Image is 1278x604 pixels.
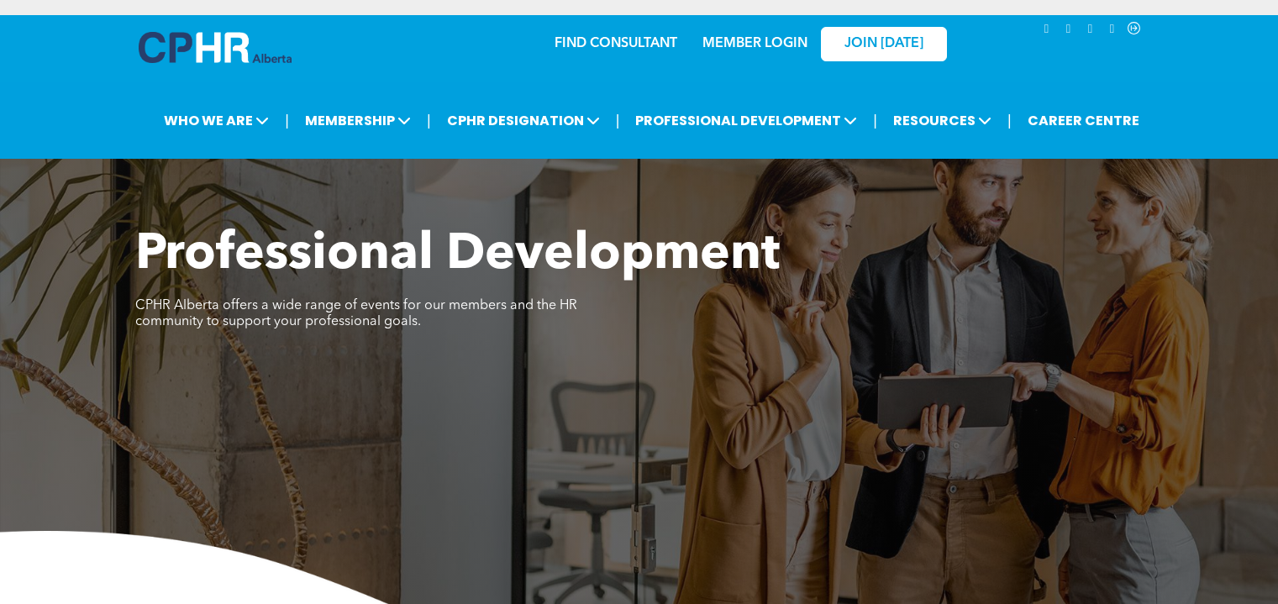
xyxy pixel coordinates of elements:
[630,107,862,138] span: PROFESSIONAL DEVELOPMENT
[1081,21,1100,44] a: youtube
[135,301,577,330] span: CPHR Alberta offers a wide range of events for our members and the HR community to support your p...
[285,105,289,139] li: |
[844,38,923,54] span: JOIN [DATE]
[555,39,677,52] a: FIND CONSULTANT
[888,107,997,138] span: RESOURCES
[616,105,620,139] li: |
[442,107,605,138] span: CPHR DESIGNATION
[821,29,947,63] a: JOIN [DATE]
[427,105,431,139] li: |
[1103,21,1122,44] a: facebook
[1023,107,1144,138] a: CAREER CENTRE
[1007,105,1012,139] li: |
[139,34,292,65] img: A blue and white logo for cp alberta
[1038,21,1056,44] a: linkedin
[1060,21,1078,44] a: instagram
[873,105,877,139] li: |
[702,39,807,52] a: MEMBER LOGIN
[300,107,416,138] span: MEMBERSHIP
[159,107,274,138] span: WHO WE ARE
[135,232,780,282] span: Professional Development
[1125,21,1144,44] a: Social network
